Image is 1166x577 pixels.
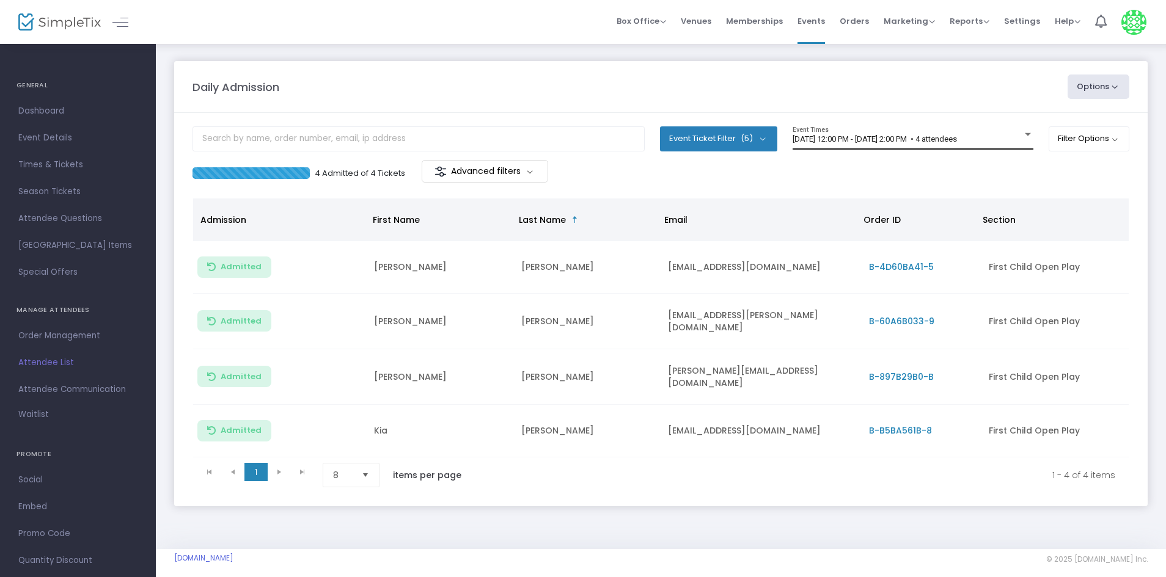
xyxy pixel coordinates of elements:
[514,241,661,294] td: [PERSON_NAME]
[18,382,137,397] span: Attendee Communication
[884,15,935,27] span: Marketing
[661,405,861,457] td: [EMAIL_ADDRESS][DOMAIN_NAME]
[793,134,957,143] span: [DATE] 12:00 PM - [DATE] 2:00 PM • 4 attendees
[435,165,447,178] img: filter
[869,261,934,273] span: B-4D60BA41-5
[16,73,139,98] h4: GENERAL
[726,5,783,37] span: Memberships
[393,469,461,481] label: items per page
[18,328,137,344] span: Order Management
[244,463,268,481] span: Page 1
[864,214,901,226] span: Order ID
[16,442,139,466] h4: PROMOTE
[18,157,137,173] span: Times & Tickets
[1046,554,1148,564] span: © 2025 [DOMAIN_NAME] Inc.
[661,294,861,349] td: [EMAIL_ADDRESS][PERSON_NAME][DOMAIN_NAME]
[18,526,137,542] span: Promo Code
[981,349,1129,405] td: First Child Open Play
[221,262,262,272] span: Admitted
[197,420,271,441] button: Admitted
[18,264,137,280] span: Special Offers
[221,316,262,326] span: Admitted
[519,214,566,226] span: Last Name
[983,214,1016,226] span: Section
[1004,5,1040,37] span: Settings
[18,355,137,371] span: Attendee List
[193,79,279,95] m-panel-title: Daily Admission
[617,15,666,27] span: Box Office
[197,366,271,387] button: Admitted
[514,349,661,405] td: [PERSON_NAME]
[367,241,514,294] td: [PERSON_NAME]
[1055,15,1080,27] span: Help
[981,241,1129,294] td: First Child Open Play
[18,130,137,146] span: Event Details
[174,553,233,563] a: [DOMAIN_NAME]
[367,405,514,457] td: Kia
[18,103,137,119] span: Dashboard
[487,463,1115,487] kendo-pager-info: 1 - 4 of 4 items
[422,160,548,183] m-button: Advanced filters
[840,5,869,37] span: Orders
[193,126,645,151] input: Search by name, order number, email, ip address
[798,5,825,37] span: Events
[357,463,374,487] button: Select
[221,372,262,382] span: Admitted
[193,198,1129,457] div: Data table
[221,426,262,435] span: Admitted
[373,214,420,226] span: First Name
[741,134,753,143] span: (5)
[950,15,989,27] span: Reports
[981,405,1129,457] td: First Child Open Play
[1049,126,1130,151] button: Filter Options
[197,310,271,332] button: Admitted
[869,315,934,327] span: B-60A6B033-9
[18,472,137,488] span: Social
[660,126,777,151] button: Event Ticket Filter(5)
[16,298,139,322] h4: MANAGE ATTENDEES
[514,294,661,349] td: [PERSON_NAME]
[869,424,932,437] span: B-B5BA561B-8
[869,371,934,383] span: B-897B29B0-B
[18,211,137,227] span: Attendee Questions
[1068,74,1130,99] button: Options
[367,294,514,349] td: [PERSON_NAME]
[18,238,137,253] span: [GEOGRAPHIC_DATA] Items
[18,499,137,515] span: Embed
[681,5,711,37] span: Venues
[18,553,137,568] span: Quantity Discount
[661,349,861,405] td: [PERSON_NAME][EMAIL_ADDRESS][DOMAIN_NAME]
[981,294,1129,349] td: First Child Open Play
[18,408,49,421] span: Waitlist
[200,214,246,226] span: Admission
[333,469,352,481] span: 8
[315,167,405,180] p: 4 Admitted of 4 Tickets
[367,349,514,405] td: [PERSON_NAME]
[570,215,580,225] span: Sortable
[514,405,661,457] td: [PERSON_NAME]
[18,184,137,200] span: Season Tickets
[664,214,687,226] span: Email
[661,241,861,294] td: [EMAIL_ADDRESS][DOMAIN_NAME]
[197,256,271,278] button: Admitted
